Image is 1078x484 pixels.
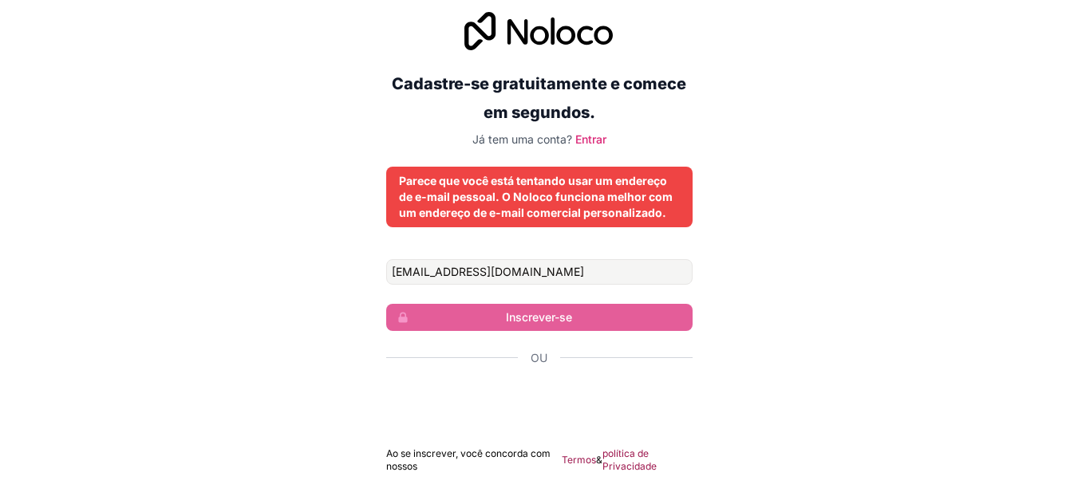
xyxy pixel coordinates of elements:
[472,132,572,146] font: Já tem uma conta?
[596,454,602,466] font: &
[575,132,606,146] a: Entrar
[386,259,693,285] input: Endereço de email
[386,304,693,331] button: Inscrever-se
[386,447,551,472] font: Ao se inscrever, você concorda com nossos
[562,454,596,466] a: Termos
[531,351,547,364] font: Ou
[399,174,673,219] font: Parece que você está tentando usar um endereço de e-mail pessoal. O Noloco funciona melhor com um...
[506,310,572,324] font: Inscrever-se
[378,384,701,419] iframe: Botão "Fazer login com o Google"
[602,447,657,472] font: política de Privacidade
[392,74,686,122] font: Cadastre-se gratuitamente e comece em segundos.
[602,447,693,473] a: política de Privacidade
[562,454,596,466] font: Termos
